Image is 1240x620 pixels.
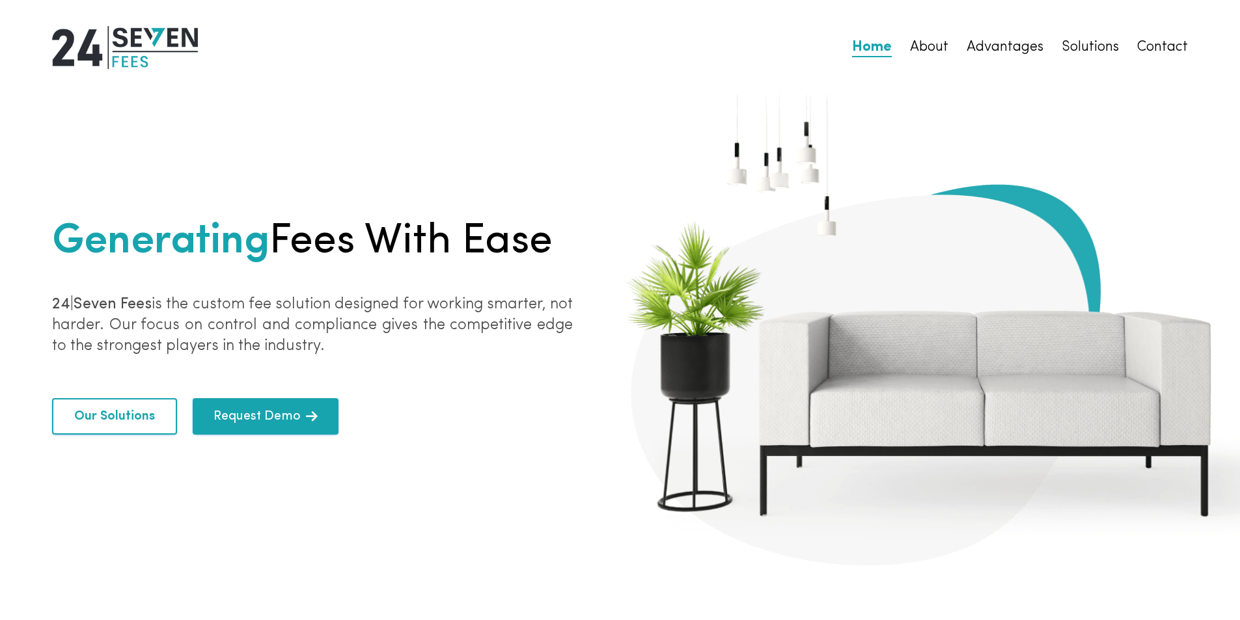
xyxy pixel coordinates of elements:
img: 24|Seven Fees banner desk [604,62,1240,584]
a: Contact [1137,38,1188,57]
a: Home [852,38,892,57]
b: 24|Seven Fees [52,297,152,312]
img: 24|Seven Fees Logo [52,26,198,69]
h1: Fees with ease [52,211,573,273]
a: Solutions [1062,38,1119,57]
a: About [910,38,948,57]
a: Advantages [967,38,1043,57]
button: Our Solutions [52,398,177,435]
b: Generating [52,221,269,263]
p: is the custom fee solution designed for working smarter, not harder. Our focus on control and com... [52,294,573,357]
button: Request Demo [193,398,338,435]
